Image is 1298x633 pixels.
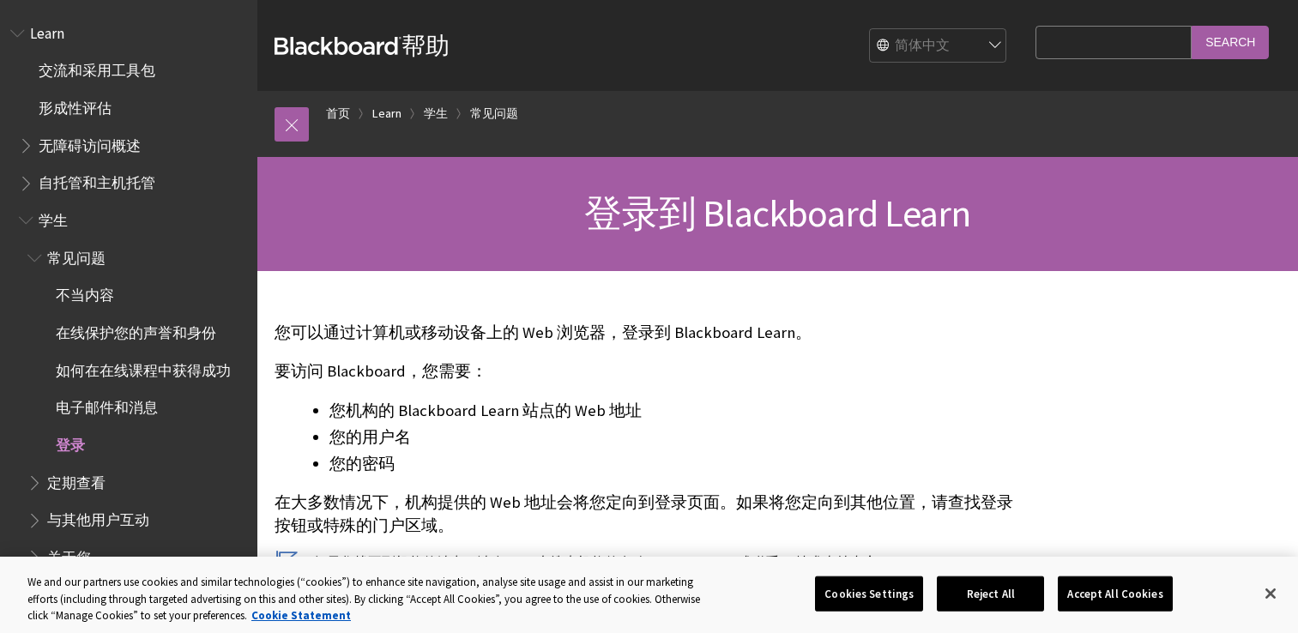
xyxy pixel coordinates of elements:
a: Blackboard帮助 [275,30,450,61]
p: 要访问 Blackboard，您需要： [275,360,1027,383]
span: 如何在在线课程中获得成功 [56,356,231,379]
span: 形成性评估 [39,93,112,117]
li: 您的密码 [329,452,1027,476]
span: 电子邮件和消息 [56,394,158,417]
span: 与其他用户互动 [47,506,149,529]
p: 如果您找不到机构的站点，请在 Web 上搜索机构的名称 + Blackboard，或联系 IT 技术支持中心。 [275,552,1027,571]
li: 您机构的 Blackboard Learn 站点的 Web 地址 [329,399,1027,423]
p: 您可以通过计算机或移动设备上的 Web 浏览器，登录到 Blackboard Learn。 [275,322,1027,344]
span: Learn [30,19,64,42]
span: 登录 [56,431,85,454]
p: 在大多数情况下，机构提供的 Web 地址会将您定向到登录页面。如果将您定向到其他位置，请查找登录按钮或特殊的门户区域。 [275,491,1027,536]
span: 学生 [39,206,68,229]
span: 关于您 [47,543,91,566]
span: 交流和采用工具包 [39,57,155,80]
span: 自托管和主机托管 [39,169,155,192]
button: Reject All [937,576,1044,612]
a: More information about your privacy, opens in a new tab [251,608,351,623]
div: We and our partners use cookies and similar technologies (“cookies”) to enhance site navigation, ... [27,574,714,624]
select: Site Language Selector [870,29,1007,63]
button: Accept All Cookies [1058,576,1172,612]
a: 学生 [424,103,448,124]
strong: Blackboard [275,37,401,55]
span: 在线保护您的声誉和身份 [56,318,216,341]
span: 定期查看 [47,468,106,491]
a: 首页 [326,103,350,124]
li: 您的用户名 [329,425,1027,449]
span: 无障碍访问概述 [39,131,141,154]
span: 常见问题 [47,244,106,267]
span: 登录到 Blackboard Learn [584,190,970,237]
a: Learn [372,103,401,124]
a: 常见问题 [470,103,518,124]
button: Cookies Settings [815,576,923,612]
span: 不当内容 [56,281,114,304]
button: Close [1252,575,1289,612]
input: Search [1192,26,1269,59]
